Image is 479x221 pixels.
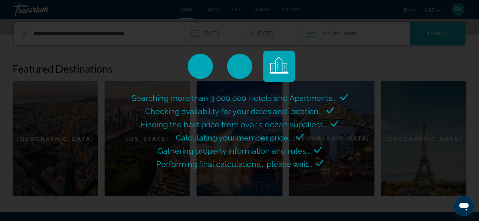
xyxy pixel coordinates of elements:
[176,133,293,142] span: Calculating your member price...
[157,146,311,156] span: Gathering property information and rules...
[145,107,323,116] span: Checking availability for your dates and location...
[132,93,337,103] span: Searching more than 3,000,000 Hotels and Apartments...
[141,120,328,129] span: Finding the best price from over a dozen suppliers...
[454,196,474,216] iframe: Кнопка запуска окна обмена сообщениями
[156,159,312,169] span: Performing final calculations... please wait...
